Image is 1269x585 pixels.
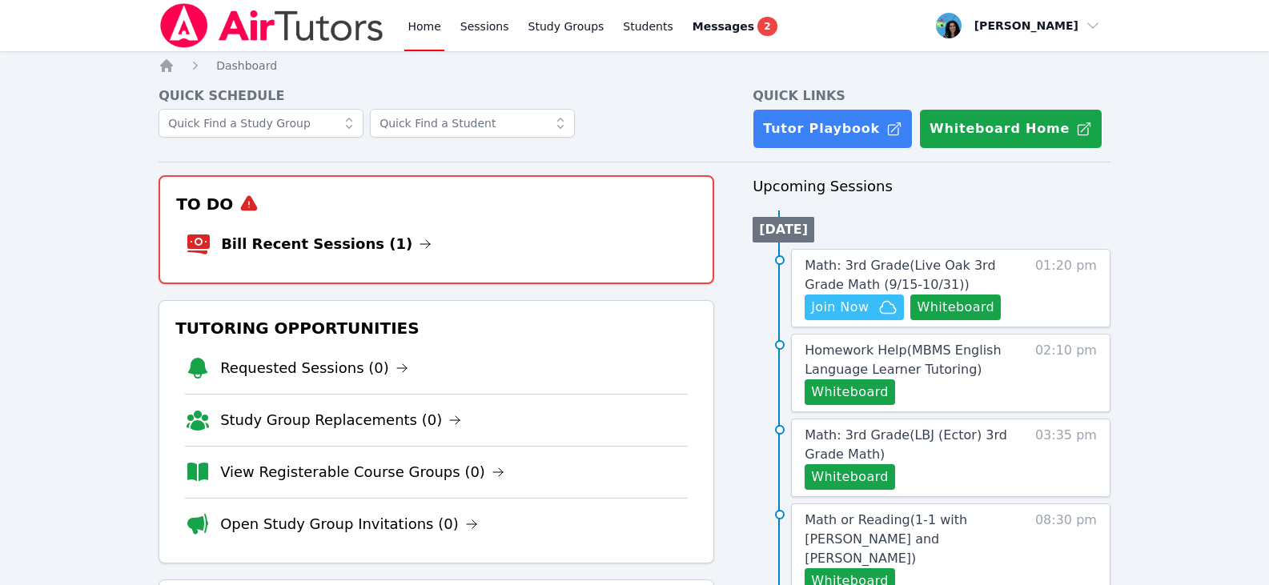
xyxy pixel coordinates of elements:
[159,3,385,48] img: Air Tutors
[805,379,895,405] button: Whiteboard
[173,190,700,218] h3: To Do
[805,511,1024,568] a: Math or Reading(1-1 with [PERSON_NAME] and [PERSON_NAME])
[753,175,1110,198] h3: Upcoming Sessions
[1035,341,1097,405] span: 02:10 pm
[220,513,478,535] a: Open Study Group Invitations (0)
[1035,426,1097,490] span: 03:35 pm
[753,217,814,242] li: [DATE]
[753,109,913,149] a: Tutor Playbook
[805,256,1024,295] a: Math: 3rd Grade(Live Oak 3rd Grade Math (9/15-10/31))
[216,59,277,72] span: Dashboard
[753,86,1110,106] h4: Quick Links
[220,357,408,379] a: Requested Sessions (0)
[220,461,504,483] a: View Registerable Course Groups (0)
[805,464,895,490] button: Whiteboard
[919,109,1102,149] button: Whiteboard Home
[1035,256,1097,320] span: 01:20 pm
[220,409,461,431] a: Study Group Replacements (0)
[159,109,363,138] input: Quick Find a Study Group
[805,343,1001,377] span: Homework Help ( MBMS English Language Learner Tutoring )
[805,295,904,320] button: Join Now
[811,298,869,317] span: Join Now
[693,18,754,34] span: Messages
[805,512,967,566] span: Math or Reading ( 1-1 with [PERSON_NAME] and [PERSON_NAME] )
[216,58,277,74] a: Dashboard
[805,426,1024,464] a: Math: 3rd Grade(LBJ (Ector) 3rd Grade Math)
[172,314,701,343] h3: Tutoring Opportunities
[805,341,1024,379] a: Homework Help(MBMS English Language Learner Tutoring)
[159,86,714,106] h4: Quick Schedule
[221,233,432,255] a: Bill Recent Sessions (1)
[159,58,1110,74] nav: Breadcrumb
[805,427,1007,462] span: Math: 3rd Grade ( LBJ (Ector) 3rd Grade Math )
[805,258,995,292] span: Math: 3rd Grade ( Live Oak 3rd Grade Math (9/15-10/31) )
[910,295,1001,320] button: Whiteboard
[757,17,777,36] span: 2
[370,109,575,138] input: Quick Find a Student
